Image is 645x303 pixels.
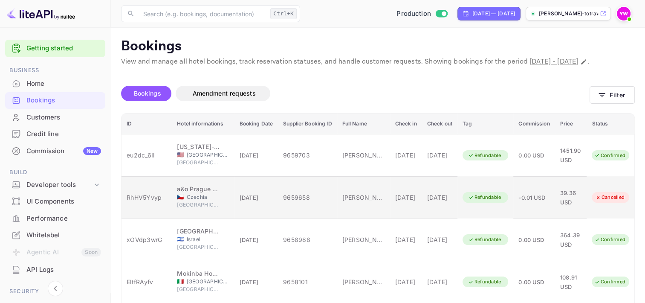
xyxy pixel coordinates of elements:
[463,234,507,245] div: Refundable
[529,57,578,66] span: [DATE] - [DATE]
[5,126,105,142] a: Credit line
[283,277,332,286] div: 9658101
[560,189,576,205] span: 39.36 USD
[26,146,101,156] div: Commission
[127,151,167,160] div: eu2dc_6Il
[177,159,220,166] span: [GEOGRAPHIC_DATA]
[5,76,105,91] a: Home
[5,143,105,159] a: CommissionNew
[5,227,105,244] div: Whitelabel
[177,194,184,200] span: Czechia
[240,194,259,201] span: [DATE]
[395,151,417,160] div: [DATE]
[138,5,267,22] input: Search (e.g. bookings, documentation)
[560,147,581,163] span: 1451.90 USD
[48,281,63,296] button: Collapse navigation
[83,147,101,155] div: New
[234,114,278,134] th: Booking Date
[587,114,641,134] th: Status
[134,90,161,97] span: Bookings
[589,234,631,245] div: Confirmed
[121,114,172,134] th: ID
[283,235,332,244] div: 9658988
[177,279,184,284] span: Italy
[5,168,105,177] span: Build
[187,278,229,286] span: [GEOGRAPHIC_DATA]
[121,38,635,55] p: Bookings
[390,114,422,134] th: Check in
[589,277,631,287] div: Confirmed
[427,193,452,202] div: [DATE]
[518,194,545,201] span: -0.01 USD
[7,7,75,20] img: LiteAPI logo
[283,151,332,160] div: 9659703
[187,236,229,243] span: Israel
[5,109,105,125] a: Customers
[240,236,259,243] span: [DATE]
[463,150,507,161] div: Refundable
[518,152,544,159] span: 0.00 USD
[193,90,256,97] span: Amendment requests
[172,114,234,134] th: Hotel informations
[395,193,417,202] div: [DATE]
[560,232,580,248] span: 364.39 USD
[177,142,220,151] div: New York-New York
[579,58,588,66] button: Change date range
[177,286,220,293] span: [GEOGRAPHIC_DATA]
[427,277,452,286] div: [DATE]
[177,152,184,157] span: United States of America
[472,10,515,17] div: [DATE] — [DATE]
[177,243,220,251] span: [GEOGRAPHIC_DATA]
[463,277,507,287] div: Refundable
[422,114,457,134] th: Check out
[187,193,229,201] span: Czechia
[26,230,101,240] div: Whitelabel
[187,151,229,159] span: [GEOGRAPHIC_DATA]
[342,235,385,244] div: ISABELLE LOY
[26,129,101,139] div: Credit line
[342,277,385,286] div: YANIV KESLER
[240,152,259,159] span: [DATE]
[513,114,555,134] th: Commission
[5,227,105,243] a: Whitelabel
[26,79,101,89] div: Home
[177,184,220,193] div: a&o Prague Rhea
[555,114,587,134] th: Price
[539,10,598,17] p: [PERSON_NAME]-totravel...
[121,86,590,101] div: account-settings tabs
[590,86,635,104] button: Filter
[342,151,385,160] div: BAKCHI YAFFA
[26,214,101,224] div: Performance
[26,180,93,190] div: Developer tools
[177,227,220,236] div: Herods Hotel Tel Aviv by the Beach
[393,9,451,19] div: Switch to Sandbox mode
[5,193,105,209] a: UI Components
[26,113,101,122] div: Customers
[342,193,385,202] div: RACHEL REISNER
[589,150,631,161] div: Confirmed
[617,7,631,20] img: Yahav Winkler
[457,114,514,134] th: Tag
[560,274,577,290] span: 108.91 USD
[590,192,630,203] div: Cancelled
[5,143,105,160] div: CommissionNew
[127,193,167,202] div: RhHV5Yvyp
[427,235,452,244] div: [DATE]
[177,269,220,278] div: Mokinba Hotels Baviera
[5,193,105,210] div: UI Components
[177,201,220,209] span: [GEOGRAPHIC_DATA]
[5,287,105,296] span: Security
[5,262,105,278] div: API Logs
[5,178,105,192] div: Developer tools
[518,279,544,286] span: 0.00 USD
[396,9,431,19] span: Production
[26,96,101,105] div: Bookings
[5,92,105,108] a: Bookings
[26,44,101,53] a: Getting started
[121,57,635,67] p: View and manage all hotel bookings, track reservation statuses, and handle customer requests. Sho...
[26,197,101,207] div: UI Components
[5,262,105,277] a: API Logs
[427,151,452,160] div: [DATE]
[278,114,337,134] th: Supplier Booking ID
